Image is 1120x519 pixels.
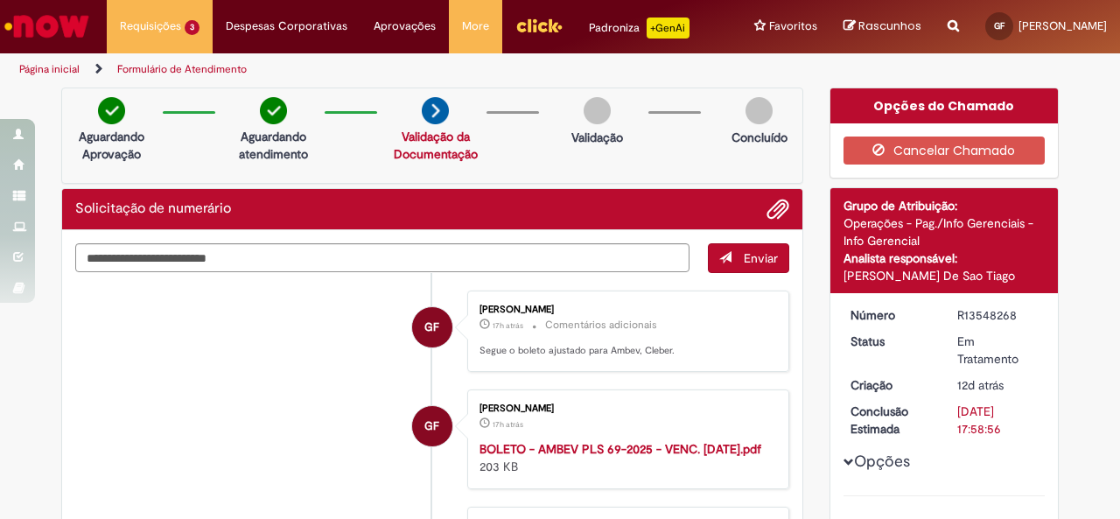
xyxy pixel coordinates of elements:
h2: Solicitação de numerário Histórico de tíquete [75,201,231,217]
div: Gabriel Ribeiro Freire [412,307,452,347]
button: Cancelar Chamado [843,137,1046,165]
div: [DATE] 17:58:56 [957,403,1039,438]
span: 17h atrás [493,419,523,430]
p: Validação [571,129,623,146]
span: Requisições [120,18,181,35]
div: 203 KB [479,440,771,475]
span: GF [424,405,439,447]
span: Favoritos [769,18,817,35]
p: Concluído [731,129,787,146]
img: arrow-next.png [422,97,449,124]
a: BOLETO - AMBEV PLS 69-2025 - VENC. [DATE].pdf [479,441,761,457]
img: ServiceNow [2,9,92,44]
button: Adicionar anexos [766,198,789,221]
dt: Criação [837,376,945,394]
span: More [462,18,489,35]
span: Aprovações [374,18,436,35]
p: Segue o boleto ajustado para Ambev, Cleber. [479,344,771,358]
img: check-circle-green.png [260,97,287,124]
div: [PERSON_NAME] De Sao Tiago [843,267,1046,284]
div: Opções do Chamado [830,88,1059,123]
img: check-circle-green.png [98,97,125,124]
span: Despesas Corporativas [226,18,347,35]
div: Padroniza [589,18,689,39]
span: Rascunhos [858,18,921,34]
p: +GenAi [647,18,689,39]
time: 29/09/2025 17:54:06 [493,419,523,430]
span: 12d atrás [957,377,1004,393]
dt: Conclusão Estimada [837,403,945,438]
dt: Número [837,306,945,324]
time: 29/09/2025 17:56:24 [493,320,523,331]
div: [PERSON_NAME] [479,305,771,315]
div: [PERSON_NAME] [479,403,771,414]
p: Aguardando atendimento [231,128,316,163]
div: Gabriel Ribeiro Freire [412,406,452,446]
span: [PERSON_NAME] [1018,18,1107,33]
span: GF [424,306,439,348]
a: Formulário de Atendimento [117,62,247,76]
a: Rascunhos [843,18,921,35]
p: Aguardando Aprovação [69,128,154,163]
div: Operações - Pag./Info Gerenciais - Info Gerencial [843,214,1046,249]
div: 18/09/2025 16:34:00 [957,376,1039,394]
small: Comentários adicionais [545,318,657,333]
div: R13548268 [957,306,1039,324]
img: img-circle-grey.png [584,97,611,124]
img: img-circle-grey.png [745,97,773,124]
textarea: Digite sua mensagem aqui... [75,243,689,272]
ul: Trilhas de página [13,53,733,86]
span: GF [994,20,1004,32]
a: Página inicial [19,62,80,76]
div: Em Tratamento [957,333,1039,368]
div: Grupo de Atribuição: [843,197,1046,214]
a: Validação da Documentação [394,129,478,162]
span: Enviar [744,250,778,266]
div: Analista responsável: [843,249,1046,267]
button: Enviar [708,243,789,273]
dt: Status [837,333,945,350]
img: click_logo_yellow_360x200.png [515,12,563,39]
span: 3 [185,20,199,35]
span: 17h atrás [493,320,523,331]
time: 18/09/2025 16:34:00 [957,377,1004,393]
